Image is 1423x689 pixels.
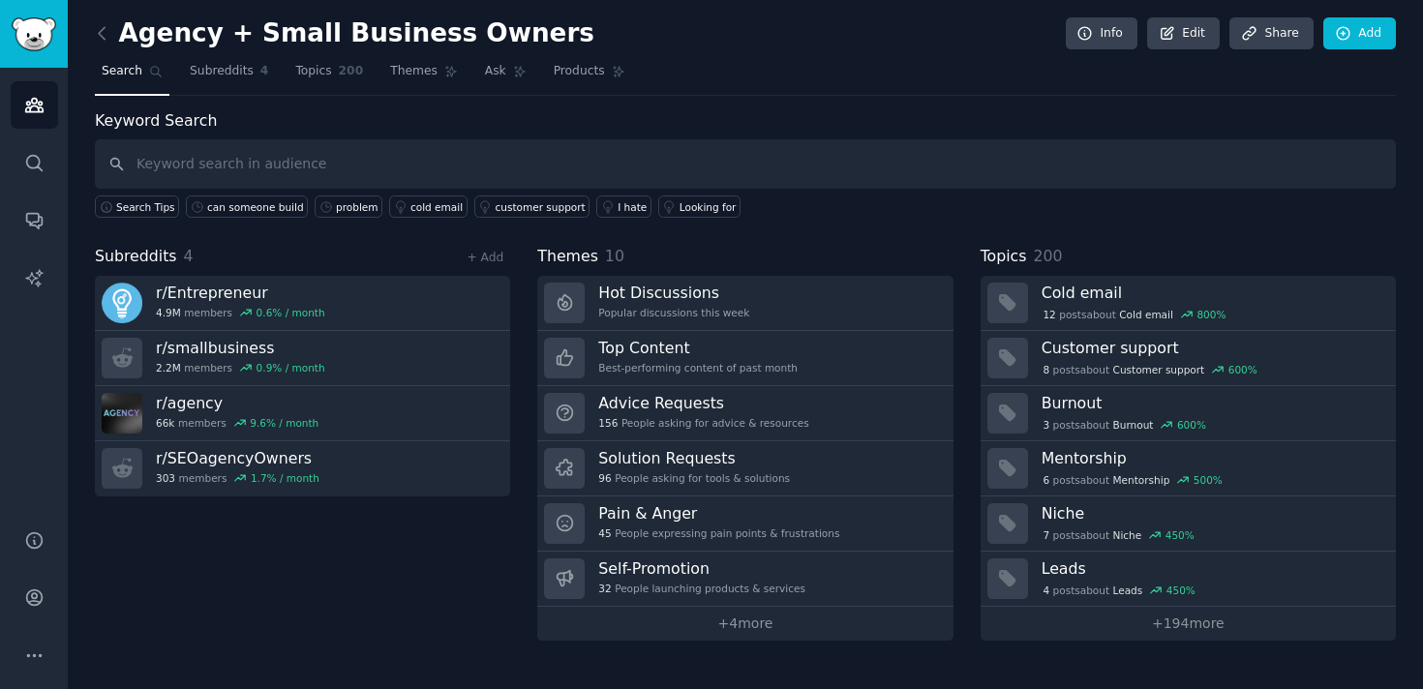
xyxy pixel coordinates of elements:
div: post s about [1042,306,1228,323]
a: I hate [596,195,651,218]
span: 96 [598,471,611,485]
h3: Hot Discussions [598,283,749,303]
span: Subreddits [95,245,177,269]
img: Entrepreneur [102,283,142,323]
button: Search Tips [95,195,179,218]
a: Ask [478,56,533,96]
div: members [156,416,318,430]
a: customer support [474,195,590,218]
h3: Solution Requests [598,448,790,468]
label: Keyword Search [95,111,217,130]
span: 200 [1033,247,1062,265]
div: 450 % [1166,584,1196,597]
span: 3 [1043,418,1049,432]
a: Top ContentBest-performing content of past month [537,331,953,386]
a: Edit [1147,17,1220,50]
span: 66k [156,416,174,430]
a: Share [1229,17,1313,50]
span: Search Tips [116,200,175,214]
div: I hate [618,200,647,214]
a: r/agency66kmembers9.6% / month [95,386,510,441]
h3: r/ SEOagencyOwners [156,448,319,468]
h3: Niche [1042,503,1382,524]
img: GummySearch logo [12,17,56,51]
div: 800 % [1196,308,1226,321]
div: People launching products & services [598,582,805,595]
span: 45 [598,526,611,540]
div: People asking for tools & solutions [598,471,790,485]
h3: r/ agency [156,393,318,413]
h3: Cold email [1042,283,1382,303]
div: members [156,306,325,319]
h3: r/ smallbusiness [156,338,325,358]
a: Burnout3postsaboutBurnout600% [981,386,1396,441]
div: Looking for [680,200,737,214]
div: 600 % [1228,363,1257,376]
span: Customer support [1113,363,1205,376]
h2: Agency + Small Business Owners [95,18,594,49]
a: Hot DiscussionsPopular discussions this week [537,276,953,331]
h3: Advice Requests [598,393,808,413]
div: members [156,361,325,374]
img: agency [102,393,142,434]
div: post s about [1042,471,1225,489]
span: 12 [1043,308,1055,321]
span: 200 [339,63,364,80]
div: post s about [1042,361,1259,378]
a: Solution Requests96People asking for tools & solutions [537,441,953,496]
span: 4.9M [156,306,181,319]
span: Themes [390,63,438,80]
span: 6 [1043,473,1049,487]
div: 1.7 % / month [251,471,319,485]
div: members [156,471,319,485]
div: Popular discussions this week [598,306,749,319]
span: Cold email [1119,308,1173,321]
a: Pain & Anger45People expressing pain points & frustrations [537,496,953,552]
a: Self-Promotion32People launching products & services [537,552,953,607]
a: Add [1323,17,1396,50]
span: Subreddits [190,63,254,80]
a: Topics200 [288,56,370,96]
div: 0.9 % / month [257,361,325,374]
div: 450 % [1166,528,1195,542]
span: 7 [1043,528,1049,542]
span: Themes [537,245,598,269]
div: post s about [1042,526,1196,544]
a: Subreddits4 [183,56,275,96]
a: Mentorship6postsaboutMentorship500% [981,441,1396,496]
div: 600 % [1177,418,1206,432]
div: can someone build [207,200,303,214]
a: Leads4postsaboutLeads450% [981,552,1396,607]
span: Search [102,63,142,80]
span: Ask [485,63,506,80]
span: 32 [598,582,611,595]
input: Keyword search in audience [95,139,1396,189]
span: Niche [1113,528,1142,542]
a: Looking for [658,195,741,218]
a: r/smallbusiness2.2Mmembers0.9% / month [95,331,510,386]
span: 8 [1043,363,1049,376]
a: cold email [389,195,468,218]
h3: r/ Entrepreneur [156,283,325,303]
h3: Leads [1042,558,1382,579]
h3: Customer support [1042,338,1382,358]
div: People expressing pain points & frustrations [598,526,839,540]
h3: Mentorship [1042,448,1382,468]
div: customer support [496,200,586,214]
span: 156 [598,416,618,430]
div: post s about [1042,582,1197,599]
a: can someone build [186,195,308,218]
span: Burnout [1113,418,1154,432]
span: 10 [605,247,624,265]
div: Best-performing content of past month [598,361,798,374]
span: Products [554,63,605,80]
div: problem [336,200,378,214]
a: Customer support8postsaboutCustomer support600% [981,331,1396,386]
a: +4more [537,607,953,641]
a: + Add [467,251,503,264]
span: 4 [184,247,194,265]
span: Leads [1113,584,1143,597]
span: 4 [260,63,269,80]
a: Advice Requests156People asking for advice & resources [537,386,953,441]
a: r/SEOagencyOwners303members1.7% / month [95,441,510,496]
